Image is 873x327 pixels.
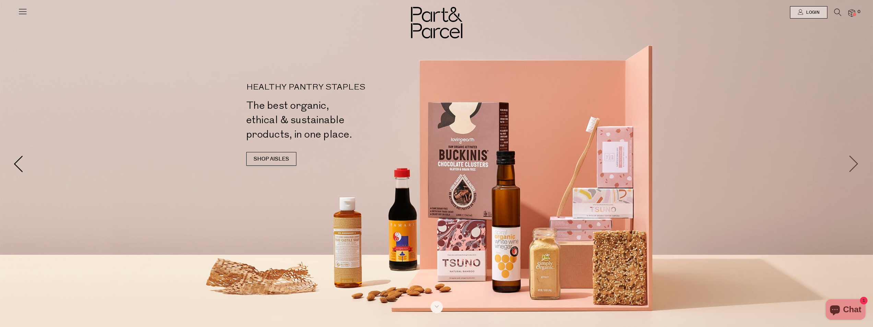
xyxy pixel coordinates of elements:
h2: The best organic, ethical & sustainable products, in one place. [246,98,439,142]
a: 0 [848,9,855,16]
p: HEALTHY PANTRY STAPLES [246,83,439,92]
img: Part&Parcel [411,7,462,38]
span: 0 [856,9,862,15]
inbox-online-store-chat: Shopify online store chat [824,299,868,322]
a: Login [790,6,827,19]
a: SHOP AISLES [246,152,296,166]
span: Login [804,10,819,15]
